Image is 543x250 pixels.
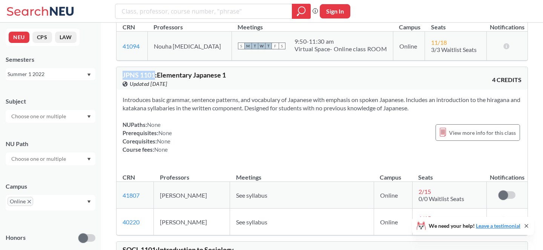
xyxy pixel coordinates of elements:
button: NEU [9,32,29,43]
td: [PERSON_NAME] [154,182,230,209]
svg: Dropdown arrow [87,200,91,203]
svg: Dropdown arrow [87,73,91,76]
th: Notifications [486,15,528,32]
span: Introduces basic grammar, sentence patterns, and vocabulary of Japanese with emphasis on spoken J... [123,96,520,111]
span: T [252,43,258,49]
span: 3/3 Waitlist Seats [431,46,477,53]
span: 4 CREDITS [492,76,522,84]
span: Updated [DATE] [130,80,167,88]
div: Dropdown arrow [6,110,95,123]
div: CRN [123,23,135,31]
p: Honors [6,233,26,242]
th: Campus [393,15,425,32]
td: Online [393,32,425,61]
button: Sign In [320,4,350,18]
span: None [154,146,168,153]
input: Choose one or multiple [8,112,71,121]
svg: Dropdown arrow [87,158,91,161]
th: Campus [374,166,412,182]
div: CRN [123,173,135,181]
div: NU Path [6,140,95,148]
button: LAW [55,32,77,43]
span: 0/0 Waitlist Seats [419,195,464,202]
div: Semesters [6,55,95,64]
span: T [265,43,272,49]
span: W [258,43,265,49]
input: Choose one or multiple [8,154,71,163]
span: JPNS 1101 : Elementary Japanese 1 [123,71,226,79]
td: [PERSON_NAME] [154,209,230,235]
span: None [157,138,170,145]
span: View more info for this class [449,128,516,137]
span: S [279,43,285,49]
th: Meetings [232,15,393,32]
span: F [272,43,279,49]
td: Online [374,209,412,235]
button: CPS [32,32,52,43]
div: Campus [6,182,95,191]
svg: Dropdown arrow [87,115,91,118]
span: 1 / 15 [419,215,431,222]
svg: X to remove pill [28,200,31,203]
div: Dropdown arrow [6,152,95,165]
div: Summer 1 2022 [8,70,86,78]
a: 41807 [123,192,140,199]
a: 40220 [123,218,140,226]
div: Summer 1 2022Dropdown arrow [6,68,95,80]
div: 9:50 - 11:30 am [295,38,387,45]
div: OnlineX to remove pillDropdown arrow [6,195,95,210]
th: Professors [154,166,230,182]
td: Nouha [MEDICAL_DATA] [147,32,232,61]
span: None [158,130,172,136]
div: NUPaths: Prerequisites: Corequisites: Course fees: [123,120,172,154]
th: Meetings [230,166,374,182]
span: OnlineX to remove pill [8,197,33,206]
input: Class, professor, course number, "phrase" [121,5,287,18]
span: See syllabus [236,218,267,226]
span: None [147,121,161,128]
span: We need your help! [429,223,520,229]
th: Professors [147,15,232,32]
th: Notifications [486,166,528,182]
a: Leave a testimonial [476,223,520,229]
span: 2 / 15 [419,188,431,195]
div: Virtual Space- Online class ROOM [295,45,387,53]
div: Subject [6,97,95,105]
th: Seats [425,15,486,32]
span: See syllabus [236,192,267,199]
span: S [238,43,245,49]
span: 11 / 18 [431,39,447,46]
svg: magnifying glass [297,6,306,17]
a: 41094 [123,43,140,50]
td: Online [374,182,412,209]
span: M [245,43,252,49]
div: magnifying glass [292,4,311,19]
th: Seats [412,166,486,182]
